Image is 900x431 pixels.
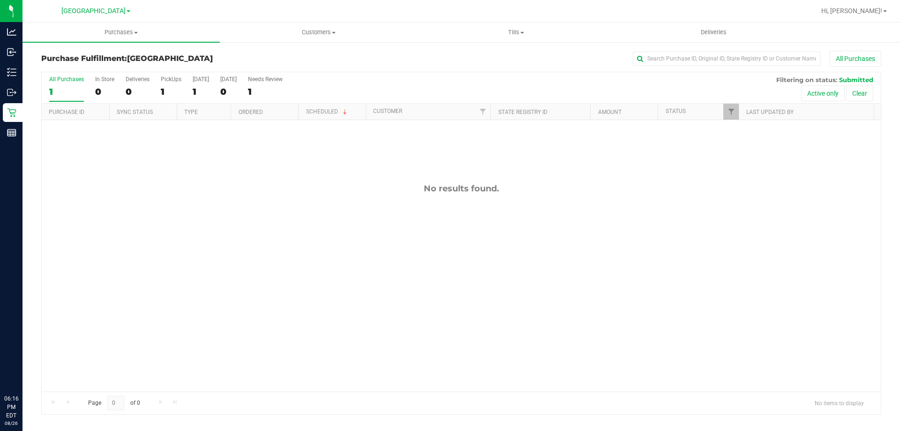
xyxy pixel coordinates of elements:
a: Last Updated By [746,109,794,115]
a: State Registry ID [498,109,547,115]
span: No items to display [807,396,871,410]
a: Deliveries [615,23,812,42]
span: [GEOGRAPHIC_DATA] [61,7,126,15]
span: [GEOGRAPHIC_DATA] [127,54,213,63]
div: [DATE] [220,76,237,83]
a: Purchases [22,23,220,42]
button: Clear [846,85,873,101]
div: 1 [161,86,181,97]
div: 1 [193,86,209,97]
span: Page of 0 [80,396,148,410]
a: Customer [373,108,402,114]
div: 0 [126,86,150,97]
inline-svg: Reports [7,128,16,137]
inline-svg: Outbound [7,88,16,97]
div: Deliveries [126,76,150,83]
span: Customers [220,28,417,37]
span: Filtering on status: [776,76,837,83]
button: All Purchases [830,51,881,67]
inline-svg: Inventory [7,68,16,77]
inline-svg: Analytics [7,27,16,37]
inline-svg: Retail [7,108,16,117]
a: Ordered [239,109,263,115]
input: Search Purchase ID, Original ID, State Registry ID or Customer Name... [633,52,820,66]
a: Filter [723,104,739,120]
div: In Store [95,76,114,83]
span: Deliveries [688,28,739,37]
p: 08/26 [4,420,18,427]
span: Purchases [22,28,220,37]
a: Sync Status [117,109,153,115]
a: Type [184,109,198,115]
div: [DATE] [193,76,209,83]
a: Tills [417,23,615,42]
iframe: Resource center [9,356,37,384]
inline-svg: Inbound [7,47,16,57]
a: Status [666,108,686,114]
span: Hi, [PERSON_NAME]! [821,7,882,15]
div: All Purchases [49,76,84,83]
div: 0 [95,86,114,97]
a: Amount [598,109,622,115]
p: 06:16 PM EDT [4,394,18,420]
div: Needs Review [248,76,283,83]
h3: Purchase Fulfillment: [41,54,321,63]
a: Scheduled [306,108,349,115]
div: 0 [220,86,237,97]
div: 1 [49,86,84,97]
span: Submitted [839,76,873,83]
div: 1 [248,86,283,97]
button: Active only [801,85,845,101]
a: Filter [475,104,490,120]
div: PickUps [161,76,181,83]
a: Customers [220,23,417,42]
a: Purchase ID [49,109,84,115]
span: Tills [418,28,614,37]
div: No results found. [42,183,881,194]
